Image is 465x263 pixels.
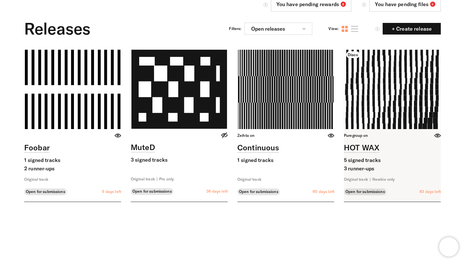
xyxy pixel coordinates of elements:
span: Disco [346,51,360,58]
a: + Create release [383,23,441,35]
span: 8 [341,2,346,7]
div: Releases [24,17,90,40]
button: Open releases [244,23,312,35]
span: + Create release [387,26,437,31]
a: Continuous [237,143,279,153]
a: HOT WAX [344,143,379,153]
div: Filters: [229,26,241,31]
a: MuteD [131,142,155,152]
a: Foobar [24,143,50,153]
span: 5 [430,2,435,7]
div: View: [328,26,338,31]
iframe: Brevo live chat [439,237,459,257]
